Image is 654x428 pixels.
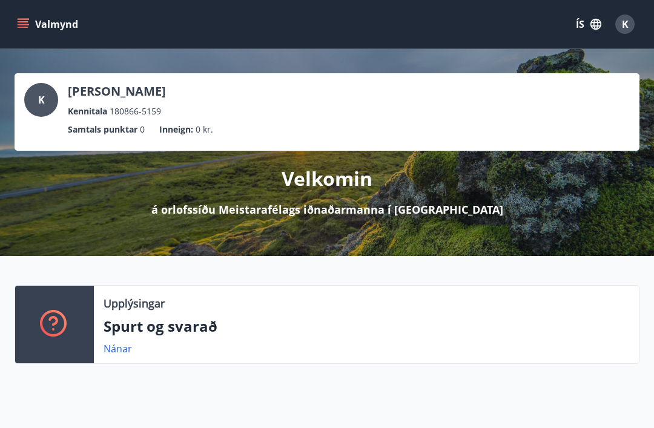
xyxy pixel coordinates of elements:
span: K [38,93,45,107]
p: Spurt og svarað [104,316,629,337]
p: Kennitala [68,105,107,118]
p: Velkomin [282,165,372,192]
span: 0 kr. [196,123,213,136]
span: K [622,18,629,31]
button: ÍS [569,13,608,35]
span: 180866-5159 [110,105,161,118]
a: Nánar [104,342,132,355]
p: Upplýsingar [104,295,165,311]
span: 0 [140,123,145,136]
p: Inneign : [159,123,193,136]
button: menu [15,13,83,35]
p: Samtals punktar [68,123,137,136]
p: á orlofssíðu Meistarafélags iðnaðarmanna í [GEOGRAPHIC_DATA] [151,202,503,217]
p: [PERSON_NAME] [68,83,166,100]
button: K [610,10,639,39]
